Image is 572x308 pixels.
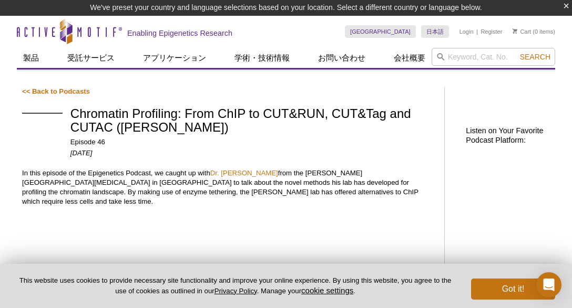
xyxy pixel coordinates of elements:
a: [GEOGRAPHIC_DATA] [345,25,416,38]
a: 製品 [17,48,45,68]
a: 日本語 [421,25,449,38]
a: << Back to Podcasts [22,87,90,95]
p: This website uses cookies to provide necessary site functionality and improve your online experie... [17,276,454,296]
p: In this episode of the Epigenetics Podcast, we caught up with from the [PERSON_NAME][GEOGRAPHIC_D... [22,168,434,206]
div: Open Intercom Messenger [536,272,561,297]
img: Your Cart [513,28,517,34]
li: (0 items) [513,25,555,38]
h2: Enabling Epigenetics Research [127,28,232,38]
iframe: Chromatin Profiling: From ChIP to CUT&RUN, CUT&Tag and CUTAC (Steven Henikoff) [22,217,434,296]
a: Cart [513,28,531,35]
a: アプリケーション [137,48,212,68]
a: Login [459,28,474,35]
button: Search [517,52,554,62]
p: Episode 46 [70,137,434,147]
a: 会社概要 [387,48,432,68]
img: Steven Henikoff headshot [22,113,63,114]
h2: Listen on Your Favorite Podcast Platform: [466,126,550,145]
em: [DATE] [70,149,93,157]
button: Got it! [471,279,555,300]
a: Dr. [PERSON_NAME] [210,169,278,177]
a: 学術・技術情報 [228,48,296,68]
span: Search [520,53,550,61]
li: | [476,25,478,38]
a: 受託サービス [61,48,121,68]
input: Keyword, Cat. No. [432,48,555,66]
a: お問い合わせ [312,48,372,68]
a: Privacy Policy [214,287,257,295]
a: Register [481,28,502,35]
h1: Chromatin Profiling: From ChIP to CUT&RUN, CUT&Tag and CUTAC ([PERSON_NAME]) [70,107,434,136]
button: cookie settings [301,286,353,295]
